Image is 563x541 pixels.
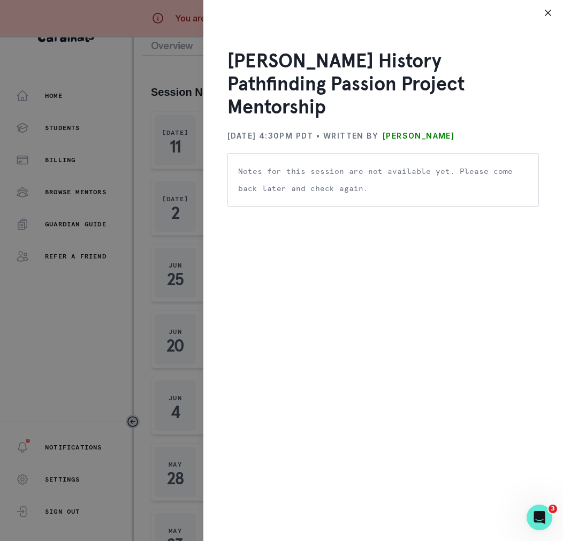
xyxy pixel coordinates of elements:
button: Close [539,4,557,21]
p: Notes for this session are not available yet. Please come back later and check again. [238,163,528,197]
span: 3 [549,505,557,513]
h3: [PERSON_NAME] History Pathfinding Passion Project Mentorship [227,49,539,119]
p: [PERSON_NAME] [383,127,454,144]
p: [DATE] 4:30PM PDT • Written by [227,127,378,144]
iframe: Intercom live chat [527,505,552,530]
